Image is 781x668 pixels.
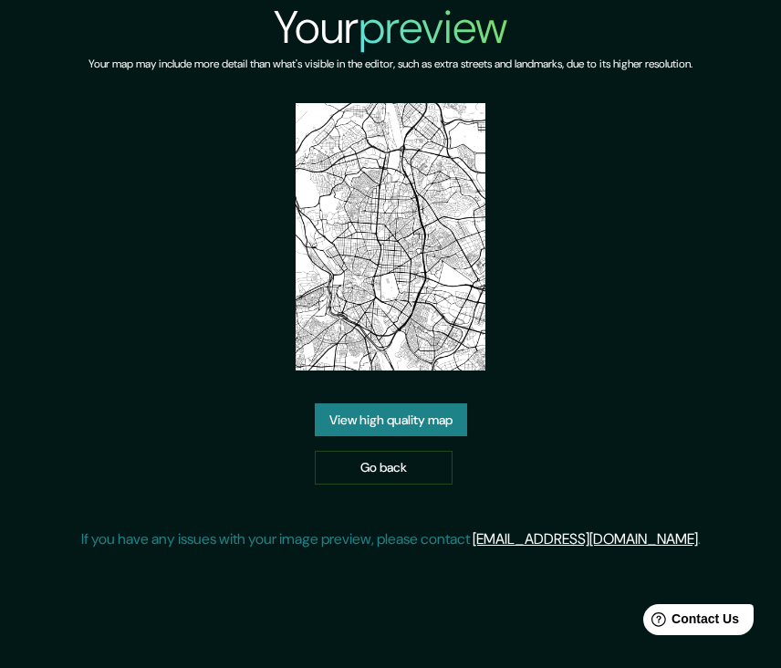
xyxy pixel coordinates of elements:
a: [EMAIL_ADDRESS][DOMAIN_NAME] [473,529,698,548]
a: Go back [315,451,453,485]
p: If you have any issues with your image preview, please contact . [81,528,701,550]
img: created-map-preview [296,103,484,371]
a: View high quality map [315,403,467,437]
h6: Your map may include more detail than what's visible in the editor, such as extra streets and lan... [89,55,692,74]
iframe: Help widget launcher [619,597,761,648]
